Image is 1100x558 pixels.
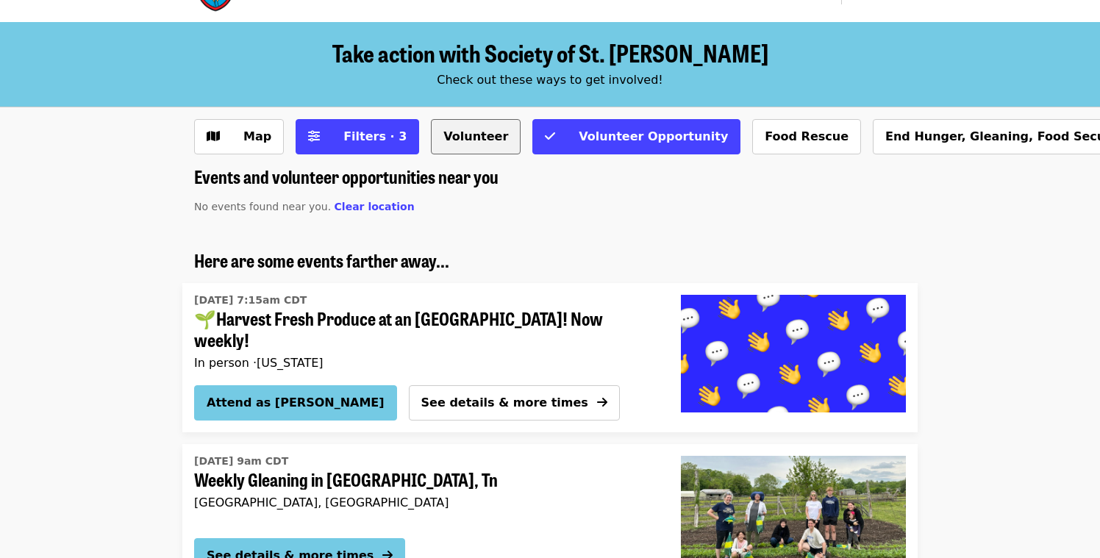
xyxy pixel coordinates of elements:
[532,119,740,154] button: Volunteer Opportunity
[194,71,906,89] div: Check out these ways to get involved!
[681,295,906,412] img: 🌱Harvest Fresh Produce at an East Nashville School Garden! Now weekly! organized by Society of St...
[579,129,728,143] span: Volunteer Opportunity
[243,129,271,143] span: Map
[335,201,415,212] span: Clear location
[194,119,284,154] button: Show map view
[194,293,307,308] time: [DATE] 7:15am CDT
[332,35,768,70] span: Take action with Society of St. [PERSON_NAME]
[194,163,499,189] span: Events and volunteer opportunities near you
[194,496,657,509] div: [GEOGRAPHIC_DATA], [GEOGRAPHIC_DATA]
[431,119,521,154] button: Volunteer
[207,129,220,143] i: map icon
[194,385,397,421] button: Attend as [PERSON_NAME]
[421,396,588,409] span: See details & more times
[752,119,861,154] button: Food Rescue
[194,454,288,469] time: [DATE] 9am CDT
[207,394,385,412] span: Attend as [PERSON_NAME]
[194,247,449,273] span: Here are some events farther away...
[194,201,331,212] span: No events found near you.
[343,129,407,143] span: Filters · 3
[597,396,607,409] i: arrow-right icon
[669,283,918,432] a: 🌱Harvest Fresh Produce at an East Nashville School Garden! Now weekly!
[409,385,620,421] button: See details & more times
[194,356,324,370] span: In person · [US_STATE]
[194,308,646,351] span: 🌱Harvest Fresh Produce at an [GEOGRAPHIC_DATA]! Now weekly!
[296,119,419,154] button: Filters (3 selected)
[335,199,415,215] button: Clear location
[194,469,657,490] span: Weekly Gleaning in [GEOGRAPHIC_DATA], Tn
[308,129,320,143] i: sliders-h icon
[194,289,646,373] a: See details for "🌱Harvest Fresh Produce at an East Nashville School Garden! Now weekly!"
[545,129,555,143] i: check icon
